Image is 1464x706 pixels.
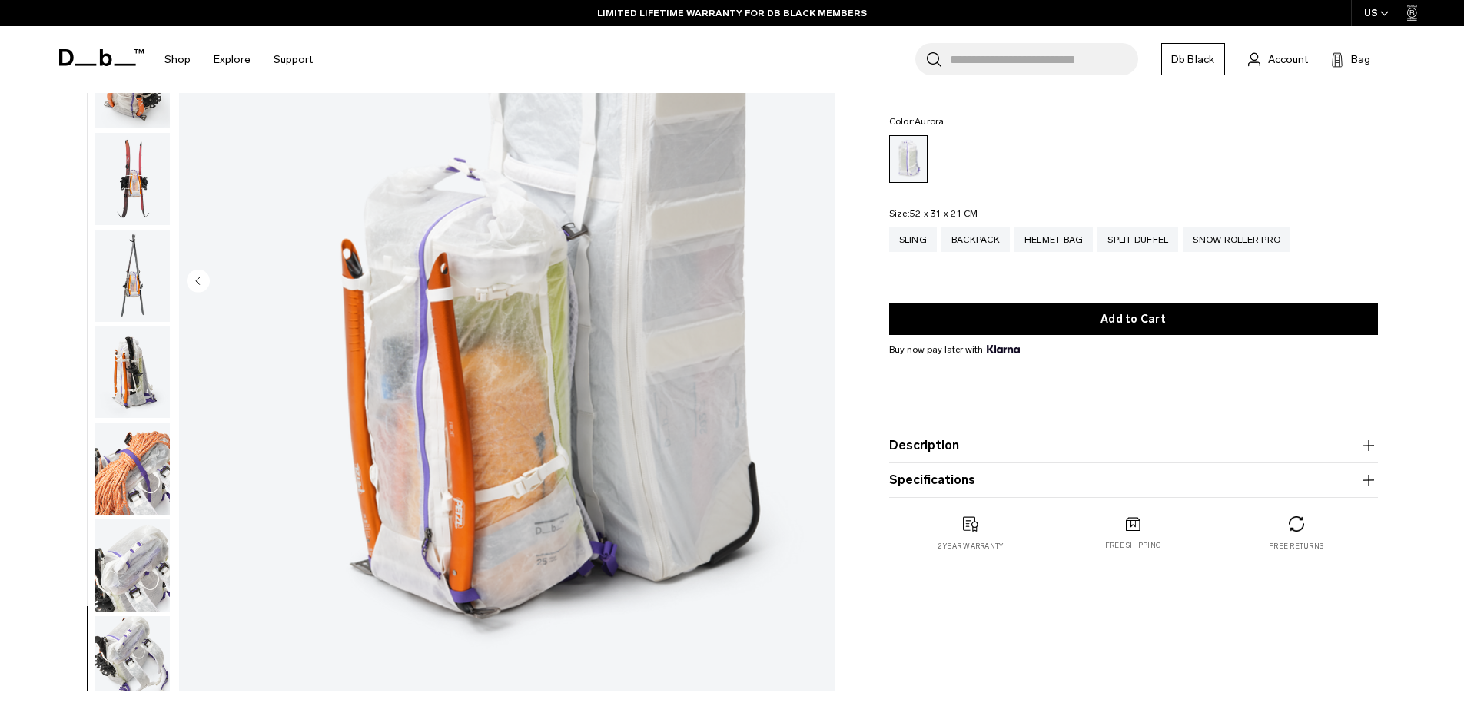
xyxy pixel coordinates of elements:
[938,541,1004,552] p: 2 year warranty
[95,422,171,515] button: Weigh_Lighter_Backpack_25L_11.png
[987,345,1020,353] img: {"height" => 20, "alt" => "Klarna"}
[1014,227,1094,252] a: Helmet Bag
[95,326,170,419] img: Weigh_Lighter_Backpack_25L_10.png
[889,227,937,252] a: Sling
[95,519,170,612] img: Weigh_Lighter_Backpack_25L_12.png
[95,519,171,612] button: Weigh_Lighter_Backpack_25L_12.png
[95,230,170,322] img: Weigh_Lighter_Backpack_25L_9.png
[1161,43,1225,75] a: Db Black
[889,117,944,126] legend: Color:
[889,436,1378,455] button: Description
[164,32,191,87] a: Shop
[95,132,171,226] button: Weigh_Lighter_Backpack_25L_8.png
[187,269,210,295] button: Previous slide
[889,303,1378,335] button: Add to Cart
[889,343,1020,356] span: Buy now pay later with
[910,208,978,219] span: 52 x 31 x 21 CM
[153,26,324,93] nav: Main Navigation
[1331,50,1370,68] button: Bag
[95,423,170,515] img: Weigh_Lighter_Backpack_25L_11.png
[889,209,978,218] legend: Size:
[1183,227,1290,252] a: Snow Roller Pro
[1269,541,1323,552] p: Free returns
[941,227,1010,252] a: Backpack
[214,32,251,87] a: Explore
[95,133,170,225] img: Weigh_Lighter_Backpack_25L_8.png
[1105,540,1161,551] p: Free shipping
[889,471,1378,489] button: Specifications
[1268,51,1308,68] span: Account
[1248,50,1308,68] a: Account
[1351,51,1370,68] span: Bag
[597,6,867,20] a: LIMITED LIFETIME WARRANTY FOR DB BLACK MEMBERS
[915,116,944,127] span: Aurora
[274,32,313,87] a: Support
[95,326,171,419] button: Weigh_Lighter_Backpack_25L_10.png
[1097,227,1178,252] a: Split Duffel
[889,135,928,183] a: Aurora
[95,229,171,323] button: Weigh_Lighter_Backpack_25L_9.png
